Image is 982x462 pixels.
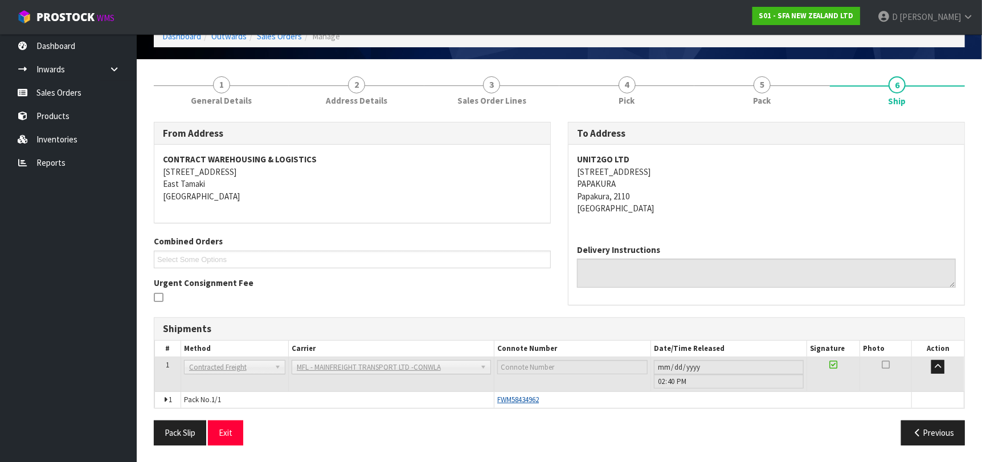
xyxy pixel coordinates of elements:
[457,95,526,107] span: Sales Order Lines
[348,76,365,93] span: 2
[577,154,629,165] strong: UNIT2GO LTD
[17,10,31,24] img: cube-alt.png
[753,95,771,107] span: Pack
[155,341,181,357] th: #
[163,324,956,334] h3: Shipments
[901,420,965,445] button: Previous
[208,420,243,445] button: Exit
[619,95,635,107] span: Pick
[211,395,221,404] span: 1/1
[483,76,500,93] span: 3
[650,341,807,357] th: Date/Time Released
[154,113,965,454] span: Ship
[181,341,288,357] th: Method
[36,10,95,24] span: ProStock
[181,392,494,408] td: Pack No.
[154,235,223,247] label: Combined Orders
[97,13,114,23] small: WMS
[497,360,648,374] input: Connote Number
[189,361,270,374] span: Contracted Freight
[297,361,476,374] span: MFL - MAINFREIGHT TRANSPORT LTD -CONWLA
[211,31,247,42] a: Outwards
[577,153,956,214] address: [STREET_ADDRESS] PAPAKURA Papakura, 2110 [GEOGRAPHIC_DATA]
[213,76,230,93] span: 1
[892,11,898,22] span: D
[288,341,494,357] th: Carrier
[166,360,169,370] span: 1
[163,128,542,139] h3: From Address
[860,341,912,357] th: Photo
[494,341,651,357] th: Connote Number
[577,128,956,139] h3: To Address
[326,95,387,107] span: Address Details
[191,95,252,107] span: General Details
[912,341,964,357] th: Action
[154,420,206,445] button: Pack Slip
[754,76,771,93] span: 5
[257,31,302,42] a: Sales Orders
[889,76,906,93] span: 6
[577,244,660,256] label: Delivery Instructions
[889,95,906,107] span: Ship
[162,31,201,42] a: Dashboard
[899,11,961,22] span: [PERSON_NAME]
[163,154,317,165] strong: CONTRACT WAREHOUSING & LOGISTICS
[163,153,542,202] address: [STREET_ADDRESS] East Tamaki [GEOGRAPHIC_DATA]
[619,76,636,93] span: 4
[169,395,172,404] span: 1
[497,395,539,404] a: FWM58434962
[807,341,860,357] th: Signature
[312,31,340,42] span: Manage
[759,11,854,21] strong: S01 - SFA NEW ZEALAND LTD
[154,277,253,289] label: Urgent Consignment Fee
